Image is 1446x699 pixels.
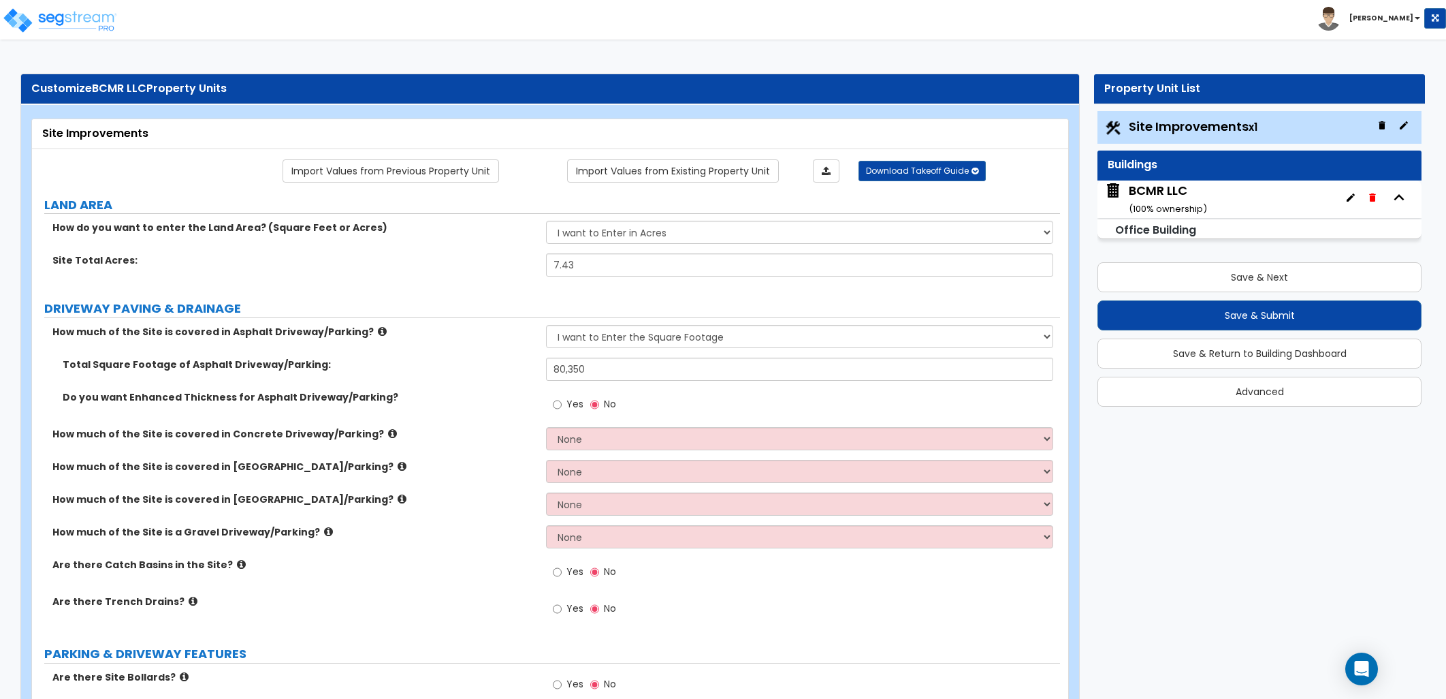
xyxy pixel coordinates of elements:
[1104,119,1122,137] img: Construction.png
[52,670,536,684] label: Are there Site Bollards?
[52,427,536,441] label: How much of the Site is covered in Concrete Driveway/Parking?
[52,595,536,608] label: Are there Trench Drains?
[42,126,1058,142] div: Site Improvements
[604,397,616,411] span: No
[566,565,583,578] span: Yes
[31,81,1069,97] div: Customize Property Units
[566,397,583,411] span: Yes
[1129,182,1207,217] div: BCMR LLC
[1097,262,1421,292] button: Save & Next
[378,326,387,337] i: click for more info!
[1108,157,1411,173] div: Buildings
[52,221,536,234] label: How do you want to enter the Land Area? (Square Feet or Acres)
[1249,120,1257,134] small: x1
[604,565,616,578] span: No
[1104,182,1207,217] span: BCMR LLC
[44,196,1060,214] label: LAND AREA
[398,494,406,504] i: click for more info!
[1129,118,1257,135] span: Site Improvements
[1097,377,1421,407] button: Advanced
[44,645,1060,663] label: PARKING & DRIVEWAY FEATURES
[566,677,583,691] span: Yes
[1097,300,1421,330] button: Save & Submit
[283,159,499,183] a: Import the dynamic attribute values from previous properties.
[180,672,189,682] i: click for more info!
[1104,81,1415,97] div: Property Unit List
[1317,7,1340,31] img: avatar.png
[866,165,969,176] span: Download Takeoff Guide
[604,602,616,615] span: No
[52,558,536,572] label: Are there Catch Basins in the Site?
[1115,222,1196,238] small: Office Building
[590,677,599,692] input: No
[63,390,536,404] label: Do you want Enhanced Thickness for Asphalt Driveway/Parking?
[52,460,536,473] label: How much of the Site is covered in [GEOGRAPHIC_DATA]/Parking?
[237,559,246,570] i: click for more info!
[52,253,536,267] label: Site Total Acres:
[44,300,1060,317] label: DRIVEWAY PAVING & DRAINAGE
[553,602,562,617] input: Yes
[590,565,599,580] input: No
[567,159,779,183] a: Import the dynamic attribute values from existing properties.
[63,358,536,371] label: Total Square Footage of Asphalt Driveway/Parking:
[604,677,616,691] span: No
[1129,202,1207,215] small: ( 100 % ownership)
[590,602,599,617] input: No
[553,565,562,580] input: Yes
[1097,339,1421,369] button: Save & Return to Building Dashboard
[52,493,536,506] label: How much of the Site is covered in [GEOGRAPHIC_DATA]/Parking?
[858,161,986,181] button: Download Takeoff Guide
[189,596,197,606] i: click for more info!
[553,397,562,412] input: Yes
[52,525,536,539] label: How much of the Site is a Gravel Driveway/Parking?
[1349,13,1413,23] b: [PERSON_NAME]
[52,325,536,339] label: How much of the Site is covered in Asphalt Driveway/Parking?
[553,677,562,692] input: Yes
[813,159,839,183] a: Import the dynamic attributes value through Excel sheet
[398,461,406,471] i: click for more info!
[388,429,397,439] i: click for more info!
[324,527,333,537] i: click for more info!
[590,397,599,412] input: No
[2,7,118,34] img: logo_pro_r.png
[92,80,146,96] span: BCMR LLC
[1104,182,1122,200] img: building.svg
[566,602,583,615] span: Yes
[1345,653,1378,685] div: Open Intercom Messenger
